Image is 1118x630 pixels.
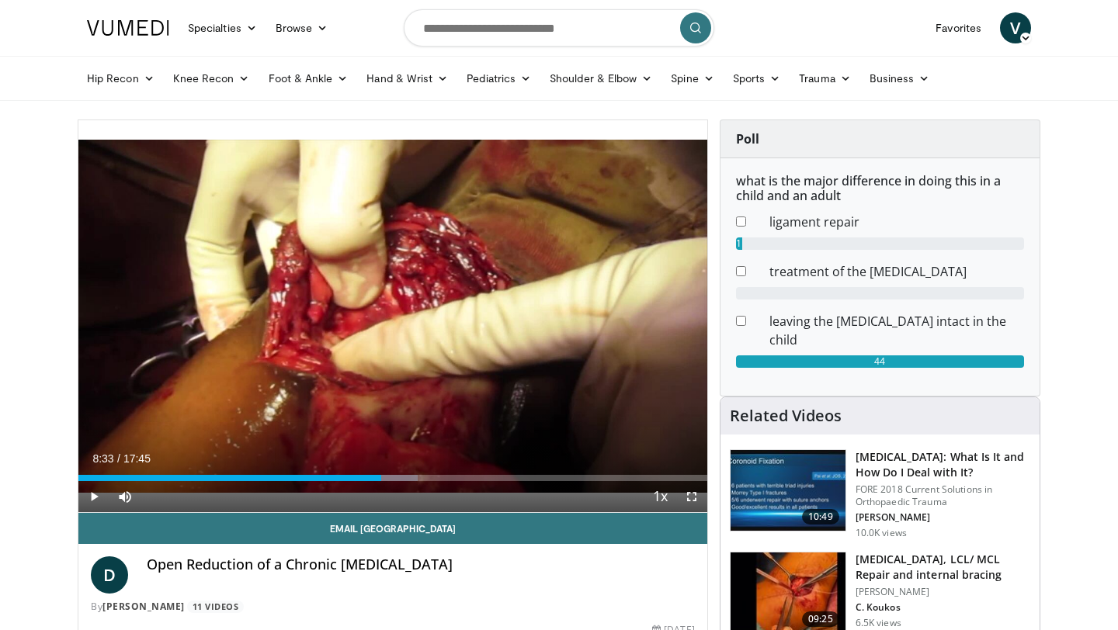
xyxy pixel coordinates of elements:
a: Shoulder & Elbow [540,63,661,94]
h4: Open Reduction of a Chronic [MEDICAL_DATA] [147,556,695,573]
a: Hip Recon [78,63,164,94]
a: Hand & Wrist [357,63,457,94]
a: Trauma [790,63,860,94]
p: [PERSON_NAME] [856,586,1030,598]
dd: leaving the [MEDICAL_DATA] intact in the child [758,312,1036,349]
button: Mute [109,481,141,512]
a: 10:49 [MEDICAL_DATA]: What Is It and How Do I Deal with It? FORE 2018 Current Solutions in Orthop... [730,449,1030,539]
div: By [91,600,695,614]
span: 8:33 [92,452,113,465]
p: FORE 2018 Current Solutions in Orthopaedic Trauma [856,483,1030,508]
a: V [1000,12,1031,43]
a: Sports [724,63,790,94]
p: 10.0K views [856,527,907,539]
h6: what is the major difference in doing this in a child and an adult [736,174,1024,203]
button: Playback Rate [645,481,676,512]
p: [PERSON_NAME] [856,511,1030,524]
span: 09:25 [802,611,839,627]
span: 10:49 [802,509,839,524]
p: C. Koukos [856,601,1030,614]
a: Spine [661,63,723,94]
a: Favorites [926,12,991,43]
a: D [91,556,128,594]
button: Fullscreen [676,481,707,512]
a: 11 Videos [187,601,244,614]
a: Knee Recon [164,63,259,94]
a: Foot & Ankle [259,63,358,94]
a: Browse [266,12,338,43]
dd: treatment of the [MEDICAL_DATA] [758,262,1036,281]
h4: Related Videos [730,407,842,425]
h3: [MEDICAL_DATA]: What Is It and How Do I Deal with It? [856,449,1030,480]
span: 17:45 [123,452,151,465]
h3: [MEDICAL_DATA], LCL/ MCL Repair and internal bracing [856,552,1030,583]
a: Email [GEOGRAPHIC_DATA] [78,513,707,544]
div: 1 [736,237,742,250]
div: Progress Bar [78,475,707,481]
a: Specialties [179,12,266,43]
span: / [117,452,120,465]
button: Play [78,481,109,512]
a: [PERSON_NAME] [102,600,185,613]
p: 6.5K views [856,617,901,629]
div: 44 [736,355,1024,368]
a: Business [860,63,939,94]
input: Search topics, interventions [404,9,714,47]
img: VuMedi Logo [87,20,169,36]
img: 87bfdc82-efac-4e11-adae-ebe37a6867b8.150x105_q85_crop-smart_upscale.jpg [731,450,845,531]
dd: ligament repair [758,213,1036,231]
video-js: Video Player [78,120,707,513]
a: Pediatrics [457,63,540,94]
strong: Poll [736,130,759,147]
